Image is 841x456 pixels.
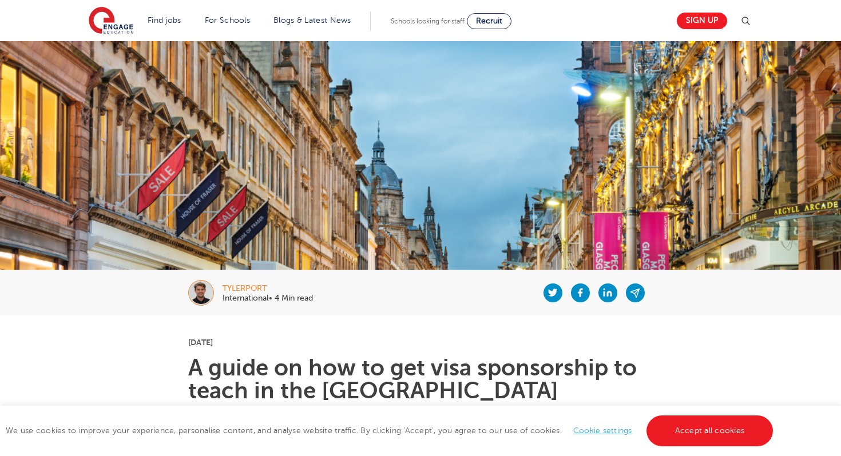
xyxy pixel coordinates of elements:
a: Cookie settings [573,426,632,435]
div: tylerport [223,285,313,293]
a: Find jobs [148,16,181,25]
p: [DATE] [188,338,653,346]
a: Accept all cookies [646,415,773,446]
p: International• 4 Min read [223,294,313,302]
a: For Schools [205,16,250,25]
a: Recruit [467,13,511,29]
a: Sign up [677,13,727,29]
a: Blogs & Latest News [273,16,351,25]
span: Schools looking for staff [391,17,465,25]
img: Engage Education [89,7,133,35]
span: We use cookies to improve your experience, personalise content, and analyse website traffic. By c... [6,426,776,435]
span: Recruit [476,17,502,25]
h1: A guide on how to get visa sponsorship to teach in the [GEOGRAPHIC_DATA] [188,357,653,402]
